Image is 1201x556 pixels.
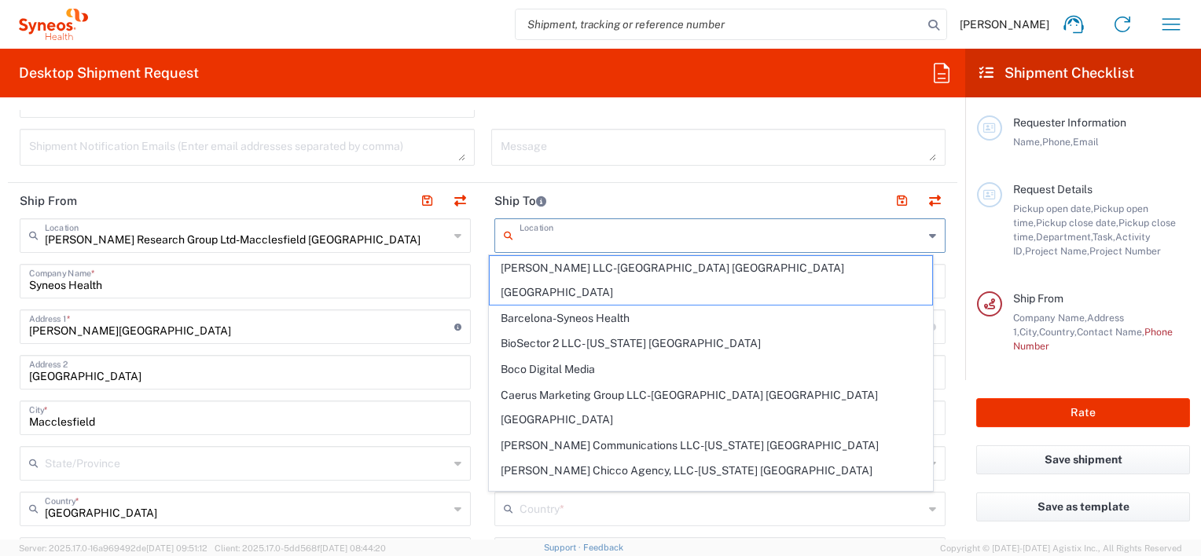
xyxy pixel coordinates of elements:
span: Project Number [1089,245,1161,257]
span: Company Name, [1013,312,1087,324]
span: Pickup close date, [1036,217,1118,229]
span: [DATE] 09:51:12 [146,543,208,553]
span: Requester Information [1013,116,1126,129]
span: Task, [1093,231,1115,243]
span: Country, [1039,326,1077,338]
span: [PERSON_NAME] [960,17,1049,31]
span: Pickup open date, [1013,203,1093,214]
button: Save as template [976,492,1190,521]
span: [DATE] 08:44:20 [320,543,386,553]
span: Department, [1036,231,1093,243]
span: Request Details [1013,183,1093,196]
span: [PERSON_NAME] Communications LLC-[US_STATE] [GEOGRAPHIC_DATA] [490,433,931,458]
span: [PERSON_NAME] LLC-[GEOGRAPHIC_DATA] [GEOGRAPHIC_DATA] [GEOGRAPHIC_DATA] [490,256,931,305]
span: Boco Digital Media [490,357,931,382]
h2: Desktop Shipment Request [19,64,199,82]
a: Feedback [583,543,623,552]
span: City, [1019,326,1039,338]
span: Project Name, [1025,245,1089,257]
button: Save shipment [976,445,1190,474]
h2: Shipment Checklist [979,64,1134,82]
span: Email [1073,136,1099,148]
span: Barcelona-Syneos Health [490,306,931,331]
span: [PERSON_NAME] Chicco Agency, LLC-[US_STATE] [GEOGRAPHIC_DATA] [490,459,931,483]
span: Phone, [1042,136,1073,148]
span: Name, [1013,136,1042,148]
span: Server: 2025.17.0-16a969492de [19,543,208,553]
span: Genico, LLC [490,485,931,509]
span: Client: 2025.17.0-5dd568f [215,543,386,553]
span: Ship From [1013,292,1063,305]
span: Contact Name, [1077,326,1144,338]
a: Support [544,543,583,552]
button: Rate [976,398,1190,427]
input: Shipment, tracking or reference number [516,9,923,39]
span: Caerus Marketing Group LLC-[GEOGRAPHIC_DATA] [GEOGRAPHIC_DATA] [GEOGRAPHIC_DATA] [490,383,931,432]
span: BioSector 2 LLC- [US_STATE] [GEOGRAPHIC_DATA] [490,331,931,356]
h2: Ship From [20,193,77,209]
span: Copyright © [DATE]-[DATE] Agistix Inc., All Rights Reserved [940,541,1182,555]
h2: Ship To [494,193,546,209]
